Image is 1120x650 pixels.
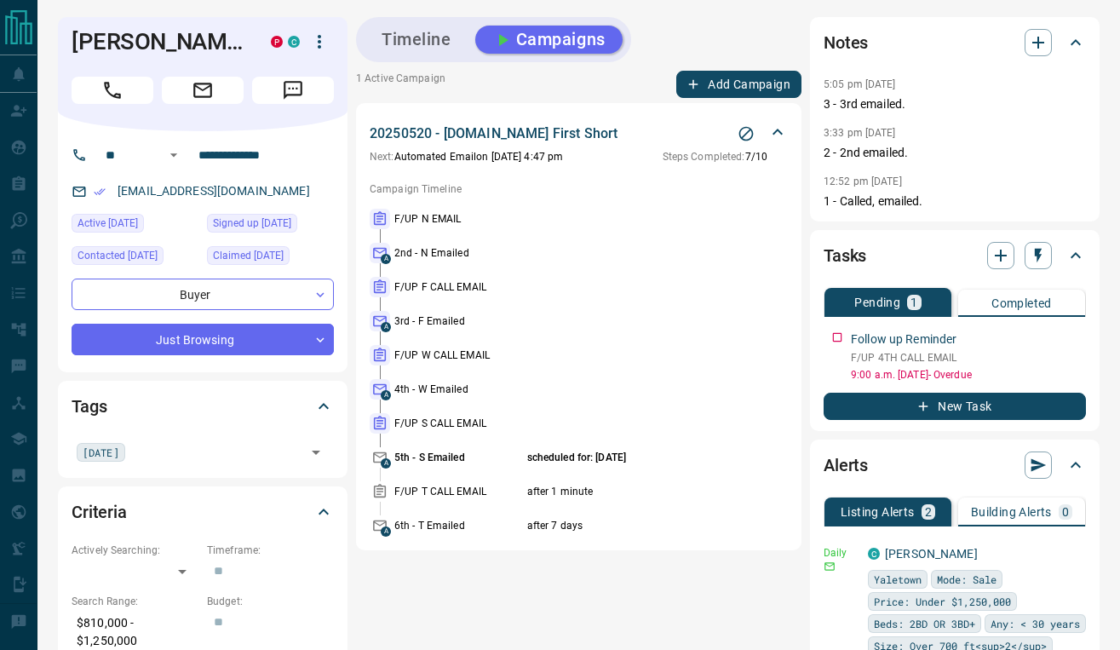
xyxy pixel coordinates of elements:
[824,235,1086,276] div: Tasks
[991,297,1052,309] p: Completed
[394,382,523,397] p: 4th - W Emailed
[381,254,391,264] span: A
[851,350,1086,365] p: F/UP 4TH CALL EMAIL
[475,26,623,54] button: Campaigns
[394,313,523,329] p: 3rd - F Emailed
[94,186,106,198] svg: Email Verified
[991,615,1080,632] span: Any: < 30 years
[288,36,300,48] div: condos.ca
[394,348,523,363] p: F/UP W CALL EMAIL
[824,95,1086,113] p: 3 - 3rd emailed.
[365,26,468,54] button: Timeline
[1062,506,1069,518] p: 0
[874,571,922,588] span: Yaletown
[72,279,334,310] div: Buyer
[72,594,198,609] p: Search Range:
[824,29,868,56] h2: Notes
[874,615,975,632] span: Beds: 2BD OR 3BD+
[824,78,896,90] p: 5:05 pm [DATE]
[824,561,836,572] svg: Email
[370,149,563,164] p: Automated Email on [DATE] 4:47 pm
[394,416,523,431] p: F/UP S CALL EMAIL
[72,77,153,104] span: Call
[394,518,523,533] p: 6th - T Emailed
[72,492,334,532] div: Criteria
[851,367,1086,383] p: 9:00 a.m. [DATE] - Overdue
[356,71,445,98] p: 1 Active Campaign
[118,184,310,198] a: [EMAIL_ADDRESS][DOMAIN_NAME]
[676,71,801,98] button: Add Campaign
[162,77,244,104] span: Email
[971,506,1052,518] p: Building Alerts
[394,484,523,499] p: F/UP T CALL EMAIL
[213,215,291,232] span: Signed up [DATE]
[381,526,391,537] span: A
[207,543,334,558] p: Timeframe:
[370,120,788,168] div: 20250520 - [DOMAIN_NAME] First ShortStop CampaignNext:Automated Emailon [DATE] 4:47 pmSteps Compl...
[824,393,1086,420] button: New Task
[370,124,617,144] p: 20250520 - [DOMAIN_NAME] First Short
[304,440,328,464] button: Open
[663,151,745,163] span: Steps Completed:
[394,245,523,261] p: 2nd - N Emailed
[72,324,334,355] div: Just Browsing
[78,215,138,232] span: Active [DATE]
[381,390,391,400] span: A
[72,28,245,55] h1: [PERSON_NAME]
[394,211,523,227] p: F/UP N EMAIL
[733,121,759,147] button: Stop Campaign
[824,452,868,479] h2: Alerts
[394,450,523,465] p: 5th - S Emailed
[868,548,880,560] div: condos.ca
[381,458,391,469] span: A
[78,247,158,264] span: Contacted [DATE]
[72,246,198,270] div: Sat Sep 06 2025
[213,247,284,264] span: Claimed [DATE]
[207,594,334,609] p: Budget:
[824,193,1086,210] p: 1 - Called, emailed.
[824,175,902,187] p: 12:52 pm [DATE]
[824,545,858,561] p: Daily
[824,242,866,269] h2: Tasks
[663,149,767,164] p: 7 / 10
[851,331,956,348] p: Follow up Reminder
[72,393,106,420] h2: Tags
[841,506,915,518] p: Listing Alerts
[527,484,741,499] p: after 1 minute
[72,498,127,526] h2: Criteria
[394,279,523,295] p: F/UP F CALL EMAIL
[83,444,119,461] span: [DATE]
[910,296,917,308] p: 1
[824,22,1086,63] div: Notes
[925,506,932,518] p: 2
[527,518,741,533] p: after 7 days
[72,543,198,558] p: Actively Searching:
[72,386,334,427] div: Tags
[824,445,1086,486] div: Alerts
[824,144,1086,162] p: 2 - 2nd emailed.
[824,127,896,139] p: 3:33 pm [DATE]
[527,450,741,465] p: scheduled for: [DATE]
[252,77,334,104] span: Message
[854,296,900,308] p: Pending
[370,151,394,163] span: Next:
[370,181,788,197] p: Campaign Timeline
[885,547,978,561] a: [PERSON_NAME]
[72,214,198,238] div: Mon Sep 08 2025
[937,571,997,588] span: Mode: Sale
[164,145,184,165] button: Open
[207,214,334,238] div: Sun Feb 27 2022
[207,246,334,270] div: Sat Sep 06 2025
[381,322,391,332] span: A
[874,593,1011,610] span: Price: Under $1,250,000
[271,36,283,48] div: property.ca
